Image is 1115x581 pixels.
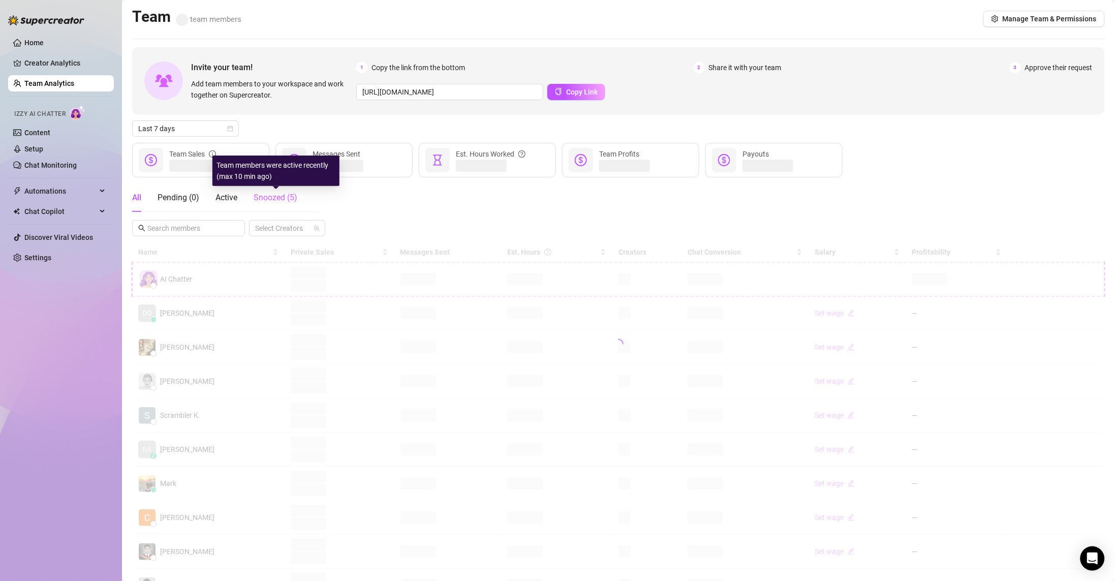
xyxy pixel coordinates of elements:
[145,154,157,166] span: dollar-circle
[191,61,356,74] span: Invite your team!
[314,225,320,231] span: team
[356,62,367,73] span: 1
[24,233,93,241] a: Discover Viral Videos
[992,15,999,22] span: setting
[14,109,66,119] span: Izzy AI Chatter
[288,154,300,166] span: message
[70,105,85,120] img: AI Chatter
[158,192,199,204] div: Pending ( 0 )
[227,126,233,132] span: calendar
[8,15,84,25] img: logo-BBDzfeDw.svg
[138,121,233,136] span: Last 7 days
[138,225,145,232] span: search
[191,78,352,101] span: Add team members to your workspace and work together on Supercreator.
[24,79,74,87] a: Team Analytics
[24,254,51,262] a: Settings
[24,145,43,153] a: Setup
[176,15,241,24] span: team members
[613,339,624,349] span: loading
[147,223,231,234] input: Search members
[209,148,216,160] span: info-circle
[599,150,639,158] span: Team Profits
[254,193,297,202] span: Snoozed ( 5 )
[694,62,705,73] span: 2
[718,154,730,166] span: dollar-circle
[983,11,1105,27] button: Manage Team & Permissions
[1003,15,1097,23] span: Manage Team & Permissions
[132,7,241,26] h2: Team
[313,150,360,158] span: Messages Sent
[169,148,216,160] div: Team Sales
[456,148,525,160] div: Est. Hours Worked
[575,154,587,166] span: dollar-circle
[132,192,141,204] div: All
[518,148,525,160] span: question-circle
[13,208,20,215] img: Chat Copilot
[24,129,50,137] a: Content
[24,55,106,71] a: Creator Analytics
[24,183,97,199] span: Automations
[371,62,465,73] span: Copy the link from the bottom
[24,39,44,47] a: Home
[212,156,339,186] div: Team members were active recently (max 10 min ago)
[742,150,769,158] span: Payouts
[431,154,444,166] span: hourglass
[215,193,237,202] span: Active
[547,84,605,100] button: Copy Link
[13,187,21,195] span: thunderbolt
[1025,62,1093,73] span: Approve their request
[709,62,782,73] span: Share it with your team
[1010,62,1021,73] span: 3
[566,88,598,96] span: Copy Link
[24,161,77,169] a: Chat Monitoring
[1080,546,1105,571] div: Open Intercom Messenger
[24,203,97,220] span: Chat Copilot
[555,88,562,95] span: copy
